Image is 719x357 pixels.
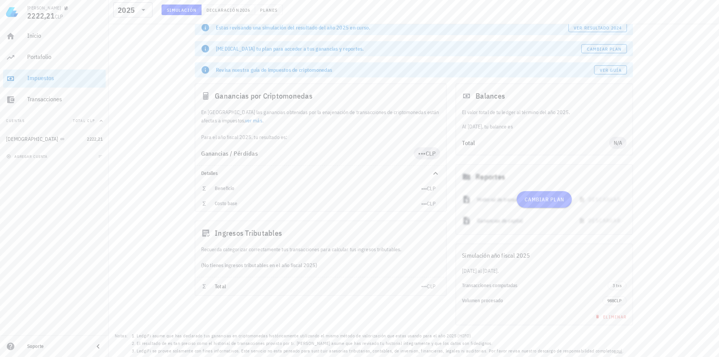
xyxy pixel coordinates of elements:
[137,332,624,340] li: LedgiFi asume que has declarado tus ganancias en criptomonedas históricamente utilizando el mismo...
[109,330,719,357] footer: Notas:
[3,130,106,148] a: [DEMOGRAPHIC_DATA] 2222,21
[568,23,627,32] button: ver resultado 2024
[206,7,239,13] span: Declaración
[195,245,446,253] div: Recuerda categorizar correctamente tus transacciones para calcular tus ingresos tributables.
[245,117,262,124] a: ver más
[587,46,622,52] span: Cambiar plan
[215,185,234,192] span: Beneficio
[3,112,106,130] button: CuentasTotal CLP
[456,108,633,131] div: Al [DATE], tu balance es
[195,166,446,181] div: Detalles
[3,48,106,66] a: Portafolio
[418,150,426,157] span: •••
[202,5,255,15] button: Declaración 2026
[462,283,608,289] div: Transacciones computadas
[55,13,63,20] span: CLP
[614,348,622,354] a: aquí
[613,281,622,290] span: 3 txs
[6,136,59,142] div: [DEMOGRAPHIC_DATA]
[118,6,135,14] div: 2025
[5,153,51,160] button: agregar cuenta
[255,5,283,15] button: Planes
[216,66,594,74] div: Revisa nuestra guía de impuestos de criptomonedas
[27,96,103,103] div: Transacciones
[195,221,446,245] div: Ingresos Tributables
[73,118,95,123] span: Total CLP
[421,185,427,192] span: •••
[456,84,633,108] div: Balances
[195,84,446,108] div: Ganancias por Criptomonedas
[27,343,88,349] div: Soporte
[462,108,627,116] p: El valor total de tu ledger al término del año 2025.
[427,283,436,290] span: CLP
[581,44,627,53] a: Cambiar plan
[195,108,446,141] div: En [GEOGRAPHIC_DATA] las ganancias obtenidas por la enajenación de transacciones de criptomonedas...
[591,311,630,322] button: Eliminar
[421,200,427,207] span: •••
[27,32,103,39] div: Inicio
[239,7,250,13] span: 2026
[215,200,237,207] span: Costo base
[87,136,103,142] span: 2222,21
[524,196,564,203] span: Cambiar plan
[27,74,103,82] div: Impuestos
[594,314,627,320] span: Eliminar
[594,65,627,74] a: Ver guía
[3,27,106,45] a: Inicio
[517,191,571,208] a: Cambiar plan
[462,140,609,146] div: Total
[421,283,427,290] span: •••
[573,25,622,31] span: ver resultado 2024
[201,170,422,176] div: Detalles
[216,45,364,52] span: [MEDICAL_DATA] tu plan para acceder a tus ganancias y reportes.
[426,150,436,157] span: CLP
[215,283,226,290] span: Total
[27,5,61,11] div: [PERSON_NAME]
[427,200,436,207] span: CLP
[201,150,258,157] span: Ganancias / Pérdidas
[456,244,633,267] div: Simulación año fiscal 2025
[166,7,197,13] span: Simulación
[113,2,152,17] div: 2025
[3,91,106,109] a: Transacciones
[614,137,622,149] span: N/A
[162,5,202,15] button: Simulación
[27,11,55,21] span: 2222,21
[456,267,633,275] div: [DATE] al [DATE].
[195,253,446,277] div: (No tienes ingresos tributables en el año fiscal 2025)
[8,154,48,159] span: agregar cuenta
[3,70,106,88] a: Impuestos
[260,7,278,13] span: Planes
[6,6,18,18] img: LedgiFi
[462,298,602,304] div: Volumen procesado
[137,347,624,355] li: LedgiFi se provee solamente con fines informativos. Este servicio no esta pensado para sustituir ...
[216,24,568,31] div: Estas revisando una simulación del resultado del año 2025 en curso.
[614,298,622,303] span: CLP
[607,298,614,303] span: 988
[599,67,622,73] span: Ver guía
[137,340,624,347] li: El resultado de es tan preciso como el historial de transacciones provisto por ti. [PERSON_NAME] ...
[427,185,436,192] span: CLP
[27,53,103,60] div: Portafolio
